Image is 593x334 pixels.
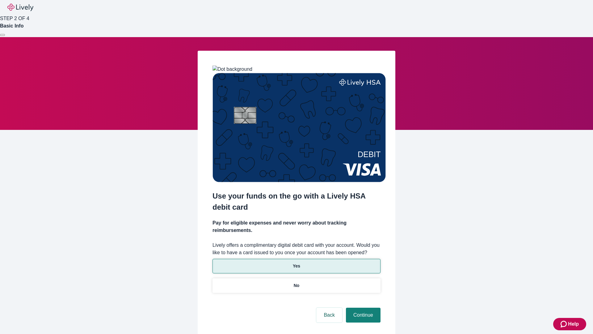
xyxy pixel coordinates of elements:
[553,318,586,330] button: Zendesk support iconHelp
[346,308,381,323] button: Continue
[212,259,381,273] button: Yes
[316,308,342,323] button: Back
[561,320,568,328] svg: Zendesk support icon
[212,278,381,293] button: No
[7,4,33,11] img: Lively
[212,242,381,256] label: Lively offers a complimentary digital debit card with your account. Would you like to have a card...
[212,191,381,213] h2: Use your funds on the go with a Lively HSA debit card
[212,73,386,182] img: Debit card
[294,282,300,289] p: No
[212,219,381,234] h4: Pay for eligible expenses and never worry about tracking reimbursements.
[568,320,579,328] span: Help
[293,263,300,269] p: Yes
[212,66,252,73] img: Dot background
